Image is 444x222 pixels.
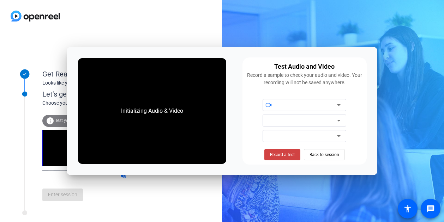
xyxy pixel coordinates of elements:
button: Back to session [304,149,345,160]
div: Record a sample to check your audio and video. Your recording will not be saved anywhere. [247,72,363,86]
div: Looks like you've been invited to join [42,79,184,87]
div: Test Audio and Video [274,62,335,72]
mat-icon: volume_up [120,172,128,181]
mat-icon: message [426,204,435,213]
div: Get Ready! [42,69,184,79]
button: Record a test [264,149,300,160]
mat-icon: accessibility [403,204,412,213]
span: Back to session [310,148,339,161]
span: Test your audio and video [55,118,104,123]
div: Choose your settings [42,99,198,107]
mat-icon: info [46,117,54,125]
span: Record a test [270,152,295,158]
div: Let's get connected. [42,89,198,99]
div: Initializing Audio & Video [114,100,190,122]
